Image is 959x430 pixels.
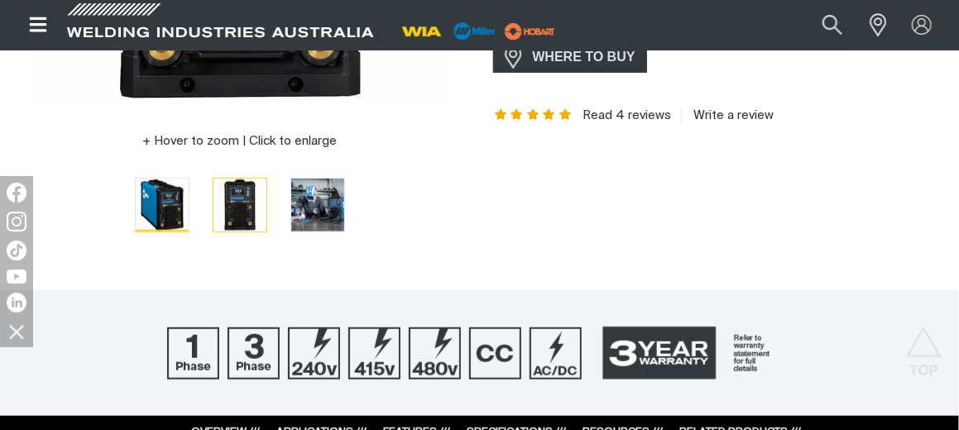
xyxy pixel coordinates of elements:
[590,319,792,387] a: 3 Year Warranty
[7,212,26,232] img: Instagram
[500,19,560,44] img: miller
[291,179,344,232] img: Dynasty 300
[132,131,347,151] button: Hover to zoom | Click to enlarge
[7,270,26,284] img: YouTube
[167,327,219,380] img: Single Phase
[7,241,26,260] img: TikTok
[493,41,648,72] a: WHERE TO BUY
[7,293,26,313] img: LinkedIn
[213,178,267,232] button: Go to slide 2
[288,327,340,380] img: 240V
[583,108,671,123] a: Read 4 reviews
[905,327,942,364] button: Scroll to top
[228,327,280,380] img: Three Phase
[469,327,521,380] img: CC
[409,327,461,380] img: 480V
[213,179,266,232] img: Dynasty 300
[804,7,861,44] button: Search products
[522,44,646,70] span: WHERE TO BUY
[493,110,574,122] span: Rating: 5
[784,7,861,44] input: Product name or item number...
[290,178,345,232] button: Go to slide 3
[348,327,400,380] img: 415V
[681,108,774,123] a: Write a review
[530,327,582,380] img: AC/DC
[500,25,560,37] a: miller
[135,178,189,232] button: Go to slide 1
[136,179,189,232] img: Dynasty 300
[7,183,26,203] img: Facebook
[2,318,31,346] img: hide socials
